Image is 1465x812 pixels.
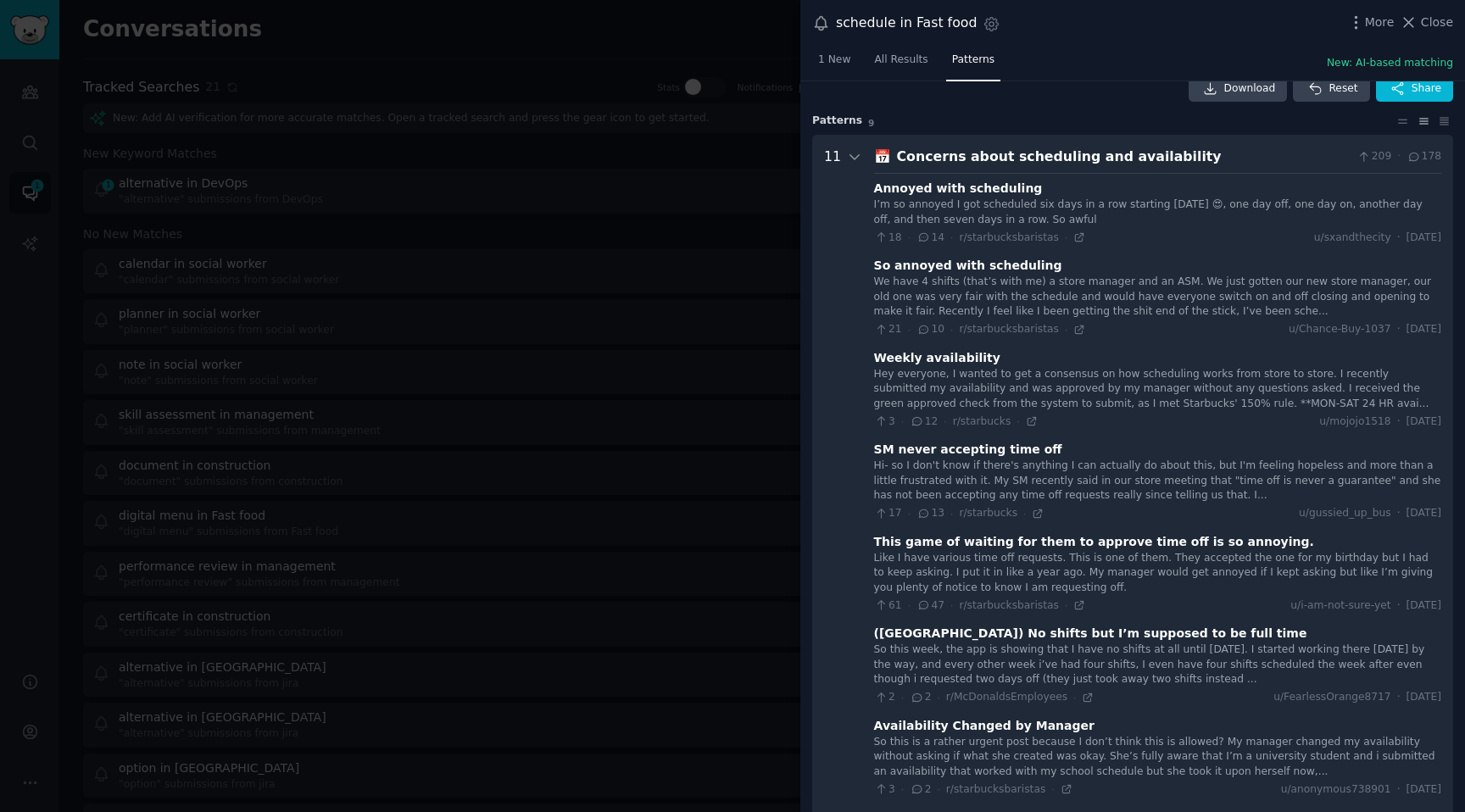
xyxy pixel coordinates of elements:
span: u/anonymous738901 [1281,782,1391,798]
span: r/McDonaldsEmployees [946,691,1067,703]
div: Weekly availability [874,349,1000,367]
span: · [908,508,911,520]
a: All Results [868,47,933,81]
span: · [937,692,939,704]
span: [DATE] [1407,506,1441,521]
span: · [908,231,911,243]
span: · [950,324,953,336]
a: 1 New [812,47,856,81]
span: r/starbucks [959,507,1017,519]
span: u/FearlessOrange8717 [1273,690,1391,705]
div: Annoyed with scheduling [874,180,1043,197]
span: 18 [874,231,902,246]
div: SM never accepting time off [874,441,1062,459]
div: Hi- so I don't know if there's anything I can actually do about this, but I'm feeling hopeless an... [874,459,1441,503]
span: r/starbucksbaristas [959,231,1058,243]
span: u/mojojo1518 [1319,414,1390,430]
span: · [1023,508,1026,520]
button: More [1347,14,1395,31]
span: [DATE] [1407,782,1441,798]
div: So this week, the app is showing that I have no shifts at all until [DATE]. I started working the... [874,642,1441,687]
span: [DATE] [1407,322,1441,337]
div: schedule in Fast food [836,13,977,34]
span: · [1073,692,1076,704]
a: Patterns [946,47,1000,81]
span: · [950,508,953,520]
span: · [1397,690,1401,705]
span: · [1397,506,1401,521]
span: 17 [874,506,902,521]
span: · [1397,782,1401,798]
span: 3 [874,414,895,430]
span: 1 New [818,53,850,68]
span: [DATE] [1407,231,1441,246]
span: 2 [910,690,931,705]
span: [DATE] [1407,598,1441,614]
span: · [1397,149,1401,164]
span: · [1017,415,1019,427]
button: Share [1376,75,1453,103]
div: Hey everyone, I wanted to get a consensus on how scheduling works from store to store. I recently... [874,367,1441,412]
span: · [908,324,911,336]
span: r/starbucksbaristas [959,323,1058,335]
span: · [950,231,953,243]
span: u/sxandthecity [1314,231,1391,246]
div: So this is a rather urgent post because I don’t think this is allowed? My manager changed my avai... [874,735,1441,780]
span: 209 [1356,149,1391,164]
span: · [1065,231,1067,243]
button: New: AI-based matching [1327,56,1453,71]
span: Share [1412,81,1441,97]
span: 178 [1407,149,1441,164]
span: · [937,783,939,795]
div: So annoyed with scheduling [874,257,1062,275]
span: · [1397,231,1401,246]
button: Reset [1293,75,1369,103]
span: 2 [874,690,895,705]
div: Availability Changed by Manager [874,717,1095,735]
span: 61 [874,598,902,614]
span: · [1051,783,1054,795]
span: r/starbucks [953,415,1011,427]
span: 📅 [874,148,891,164]
span: r/starbucksbaristas [946,783,1045,795]
span: 47 [916,598,944,614]
button: Close [1400,14,1453,31]
span: 2 [910,782,931,798]
span: r/starbucksbaristas [959,599,1058,611]
span: 9 [868,118,874,128]
span: · [1065,324,1067,336]
span: · [908,599,911,611]
span: 10 [916,322,944,337]
div: This game of waiting for them to approve time off is so annoying. [874,533,1314,551]
span: [DATE] [1407,690,1441,705]
span: More [1365,14,1395,31]
div: Like I have various time off requests. This is one of them. They accepted the one for my birthday... [874,551,1441,596]
span: 3 [874,782,895,798]
div: We have 4 shifts (that’s with me) a store manager and an ASM. We just gotten our new store manage... [874,275,1441,320]
span: · [1065,599,1067,611]
span: Reset [1329,81,1357,97]
span: u/Chance-Buy-1037 [1289,322,1391,337]
span: All Results [874,53,927,68]
span: · [901,415,904,427]
span: · [1397,322,1401,337]
span: 21 [874,322,902,337]
span: Download [1224,81,1276,97]
div: Concerns about scheduling and availability [897,147,1351,168]
span: · [1397,414,1401,430]
span: u/i-am-not-sure-yet [1290,598,1390,614]
span: · [944,415,946,427]
span: · [901,783,904,795]
div: I’m so annoyed I got scheduled six days in a row starting [DATE] 😍, one day off, one day on, anot... [874,197,1441,227]
span: · [1397,598,1401,614]
span: · [901,692,904,704]
span: [DATE] [1407,414,1441,430]
span: 14 [916,231,944,246]
a: Download [1189,75,1288,103]
span: 13 [916,506,944,521]
span: u/gussied_up_bus [1299,506,1391,521]
div: ([GEOGRAPHIC_DATA]) No shifts but I’m supposed to be full time [874,625,1307,642]
span: Pattern s [812,114,862,129]
span: Patterns [952,53,994,68]
span: Close [1421,14,1453,31]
